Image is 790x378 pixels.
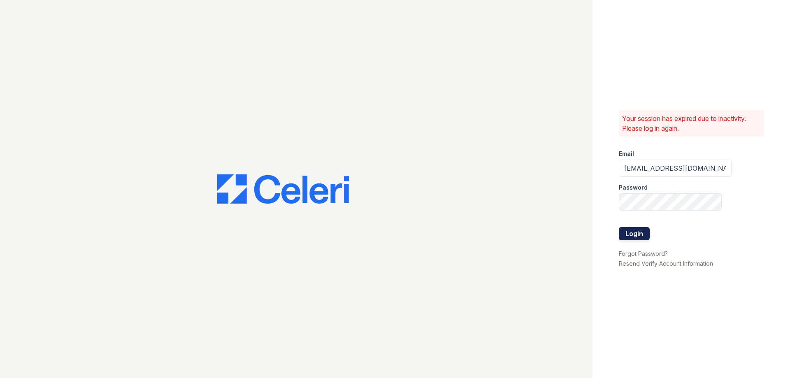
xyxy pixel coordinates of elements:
[619,260,713,267] a: Resend Verify Account Information
[217,174,349,204] img: CE_Logo_Blue-a8612792a0a2168367f1c8372b55b34899dd931a85d93a1a3d3e32e68fde9ad4.png
[619,183,648,192] label: Password
[619,150,634,158] label: Email
[619,227,650,240] button: Login
[622,114,760,133] p: Your session has expired due to inactivity. Please log in again.
[619,250,668,257] a: Forgot Password?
